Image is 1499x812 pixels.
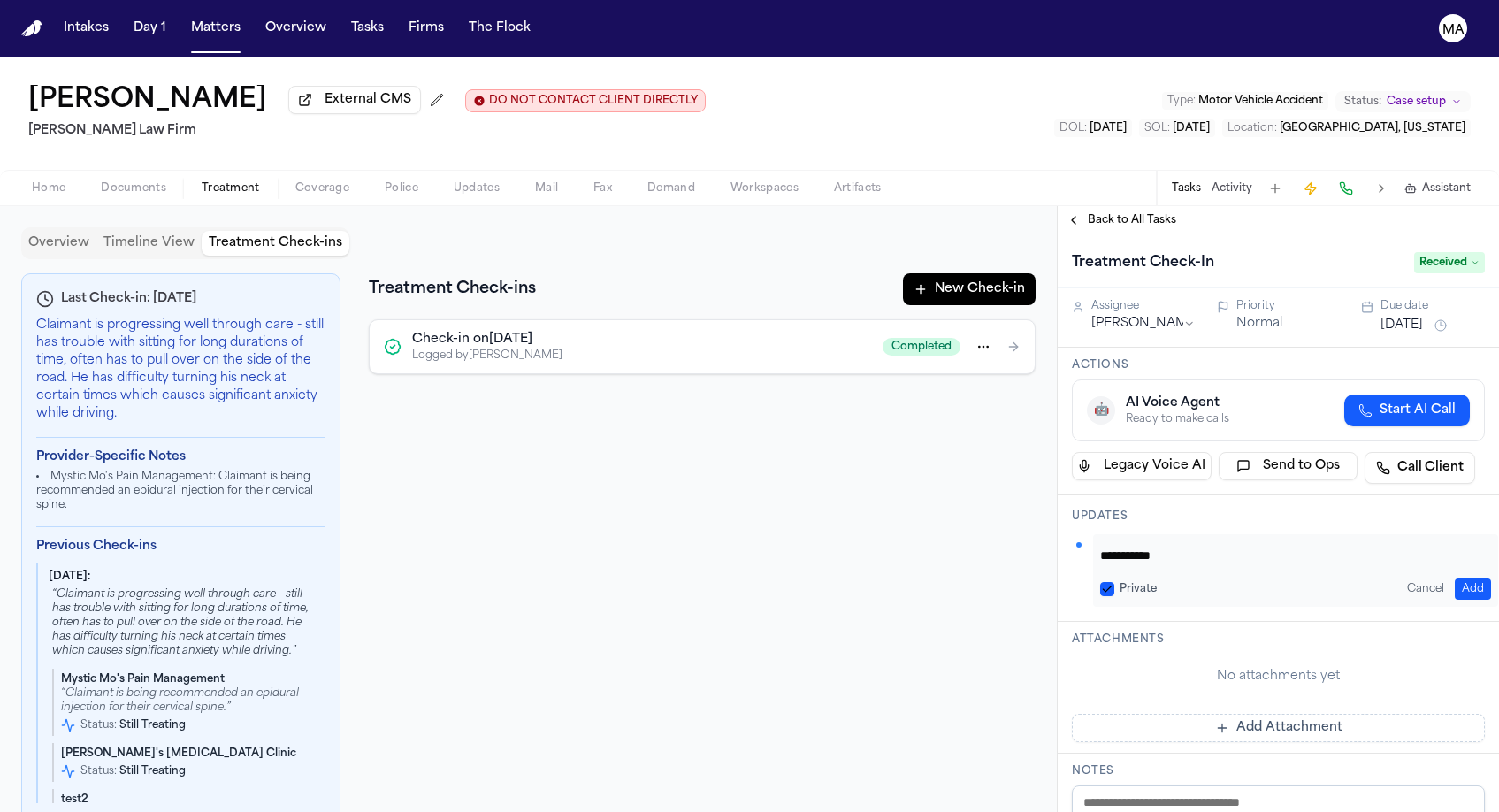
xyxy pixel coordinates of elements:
span: [GEOGRAPHIC_DATA], [US_STATE] [1280,123,1465,134]
button: Assistant [1404,181,1471,195]
button: Start AI Call [1344,395,1470,426]
span: Updates [454,181,500,195]
button: Firms [402,12,451,44]
button: More actions [967,331,999,363]
p: Status: [80,764,186,778]
h3: Notes [1072,764,1485,778]
span: Motor Vehicle Accident [1198,96,1323,106]
span: Fax [593,181,612,195]
span: Demand [647,181,695,195]
button: Edit matter name [28,85,267,117]
button: Edit client contact restriction [465,89,706,112]
button: Snooze task [1430,315,1451,336]
button: Edit SOL: 2027-07-01 [1139,119,1215,137]
span: Completed [883,338,960,356]
li: Mystic Mo's Pain Management: Claimant is being recommended an epidural injection for their cervic... [36,470,325,512]
span: Type : [1167,96,1196,106]
p: Check-in on [DATE] [412,331,562,349]
h3: Actions [1072,358,1485,372]
span: External CMS [325,91,411,109]
button: Intakes [57,12,116,44]
span: Coverage [295,181,349,195]
button: Matters [184,12,248,44]
span: Documents [101,181,166,195]
button: Day 1 [126,12,173,44]
button: Edit Location: Raleigh, North Carolina [1222,119,1471,137]
span: [DATE] [1090,123,1127,134]
span: Status: [1344,95,1381,109]
button: The Flock [462,12,538,44]
h3: Updates [1072,509,1485,524]
button: Edit Type: Motor Vehicle Accident [1162,92,1328,110]
button: Normal [1236,315,1282,333]
span: Back to All Tasks [1088,213,1176,227]
h2: Treatment Check-ins [369,277,536,302]
span: Workspaces [730,181,799,195]
button: Send to Ops [1219,452,1358,480]
div: Check-in on[DATE]Logged by[PERSON_NAME]CompletedMore actions [369,319,1036,374]
p: “ Claimant is being recommended an epidural injection for their cervical spine. ” [61,686,318,715]
button: Edit DOL: 2025-07-01 [1054,119,1132,137]
span: 🤖 [1094,402,1109,419]
button: External CMS [288,86,421,114]
textarea: Add your update [1100,541,1491,564]
span: DO NOT CONTACT CLIENT DIRECTLY [489,94,698,108]
button: Make a Call [1334,176,1358,201]
div: AI Voice Agent [1126,395,1229,412]
button: Overview [21,231,96,256]
button: Overview [258,12,333,44]
h3: Attachments [1072,632,1485,647]
button: Tasks [1172,181,1201,195]
span: Start AI Call [1380,402,1456,419]
h1: Treatment Check-In [1065,249,1221,277]
a: Home [21,20,42,37]
div: Due date [1380,299,1485,313]
label: Private [1120,582,1157,596]
img: Finch Logo [21,20,42,37]
button: [DATE] [1380,317,1423,334]
span: Location : [1227,123,1277,134]
p: [PERSON_NAME]'s [MEDICAL_DATA] Clinic [61,747,318,761]
button: Tasks [344,12,391,44]
button: Legacy Voice AI [1072,452,1212,480]
button: Create Immediate Task [1298,176,1323,201]
button: New Check-in [903,273,1036,305]
span: Received [1414,252,1485,273]
span: SOL : [1144,123,1170,134]
span: Treatment [202,181,260,195]
p: “ Claimant is progressing well through care - still has trouble with sitting for long durations o... [49,587,318,658]
span: Home [32,181,65,195]
span: Assistant [1422,181,1471,195]
button: Treatment Check-ins [202,231,349,256]
span: Still Treating [119,720,186,731]
p: test2 [61,793,318,807]
span: Still Treating [119,766,186,777]
div: Priority [1236,299,1341,313]
h2: [PERSON_NAME] Law Firm [28,120,706,142]
div: Ready to make calls [1126,412,1229,426]
button: Back to All Tasks [1058,213,1185,227]
div: Assignee [1091,299,1196,313]
h1: [PERSON_NAME] [28,85,267,117]
h5: Provider-Specific Notes [36,448,325,466]
h5: Previous Check-ins [36,538,325,555]
button: Timeline View [96,231,202,256]
div: No attachments yet [1072,668,1485,686]
p: Status: [80,718,186,732]
h2: Last Check-in: [DATE] [36,288,196,310]
span: DOL : [1059,123,1087,134]
a: Call Client [1365,452,1475,484]
span: Mail [535,181,558,195]
button: Add Attachment [1072,714,1485,742]
span: [DATE] [1173,123,1210,134]
span: Artifacts [834,181,882,195]
span: Case setup [1387,95,1446,109]
span: [DATE] : [49,571,90,582]
p: Claimant is progressing well through care - still has trouble with sitting for long durations of ... [36,317,325,423]
button: Change status from Case setup [1335,91,1471,112]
